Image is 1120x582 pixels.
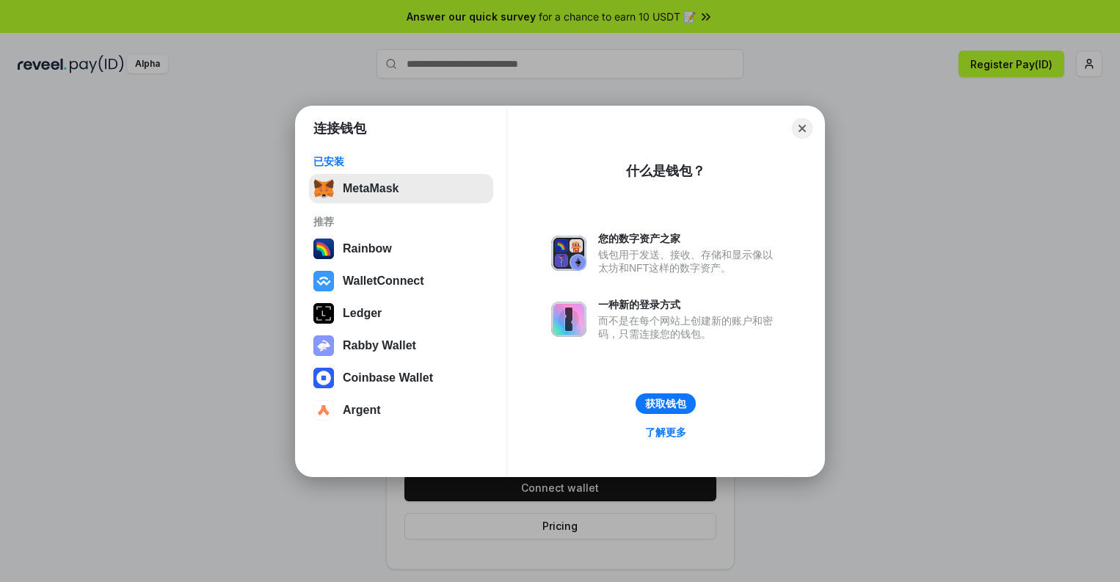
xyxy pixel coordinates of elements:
a: 了解更多 [636,423,695,442]
div: 钱包用于发送、接收、存储和显示像以太坊和NFT这样的数字资产。 [598,248,780,274]
button: Argent [309,396,493,425]
button: Rainbow [309,234,493,263]
div: MetaMask [343,182,399,195]
img: svg+xml,%3Csvg%20xmlns%3D%22http%3A%2F%2Fwww.w3.org%2F2000%2Fsvg%22%20fill%3D%22none%22%20viewBox... [551,236,586,271]
div: 您的数字资产之家 [598,232,780,245]
button: Rabby Wallet [309,331,493,360]
button: Coinbase Wallet [309,363,493,393]
button: Close [792,118,812,139]
div: Ledger [343,307,382,320]
div: WalletConnect [343,274,424,288]
div: 一种新的登录方式 [598,298,780,311]
div: Coinbase Wallet [343,371,433,385]
img: svg+xml,%3Csvg%20fill%3D%22none%22%20height%3D%2233%22%20viewBox%3D%220%200%2035%2033%22%20width%... [313,178,334,199]
img: svg+xml,%3Csvg%20width%3D%2228%22%20height%3D%2228%22%20viewBox%3D%220%200%2028%2028%22%20fill%3D... [313,271,334,291]
div: 什么是钱包？ [626,162,705,180]
h1: 连接钱包 [313,120,366,137]
img: svg+xml,%3Csvg%20width%3D%2228%22%20height%3D%2228%22%20viewBox%3D%220%200%2028%2028%22%20fill%3D... [313,368,334,388]
div: 获取钱包 [645,397,686,410]
div: 了解更多 [645,426,686,439]
button: Ledger [309,299,493,328]
img: svg+xml,%3Csvg%20xmlns%3D%22http%3A%2F%2Fwww.w3.org%2F2000%2Fsvg%22%20width%3D%2228%22%20height%3... [313,303,334,324]
div: Rabby Wallet [343,339,416,352]
button: 获取钱包 [636,393,696,414]
div: 推荐 [313,215,489,228]
img: svg+xml,%3Csvg%20width%3D%22120%22%20height%3D%22120%22%20viewBox%3D%220%200%20120%20120%22%20fil... [313,239,334,259]
div: 已安装 [313,155,489,168]
div: Argent [343,404,381,417]
img: svg+xml,%3Csvg%20xmlns%3D%22http%3A%2F%2Fwww.w3.org%2F2000%2Fsvg%22%20fill%3D%22none%22%20viewBox... [313,335,334,356]
div: 而不是在每个网站上创建新的账户和密码，只需连接您的钱包。 [598,314,780,341]
button: WalletConnect [309,266,493,296]
img: svg+xml,%3Csvg%20xmlns%3D%22http%3A%2F%2Fwww.w3.org%2F2000%2Fsvg%22%20fill%3D%22none%22%20viewBox... [551,302,586,337]
button: MetaMask [309,174,493,203]
div: Rainbow [343,242,392,255]
img: svg+xml,%3Csvg%20width%3D%2228%22%20height%3D%2228%22%20viewBox%3D%220%200%2028%2028%22%20fill%3D... [313,400,334,421]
